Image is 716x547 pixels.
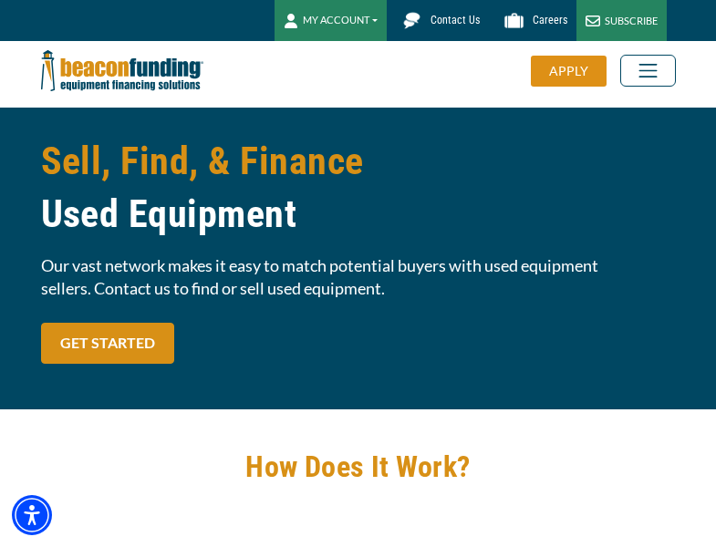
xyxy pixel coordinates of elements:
[531,56,620,87] a: APPLY
[489,5,576,36] a: Careers
[41,188,676,241] span: Used Equipment
[533,14,567,26] span: Careers
[620,55,676,87] button: Toggle navigation
[41,41,203,100] img: Beacon Funding Corporation logo
[41,446,676,488] h2: How Does It Work?
[41,254,676,300] span: Our vast network makes it easy to match potential buyers with used equipment sellers. Contact us ...
[387,5,489,36] a: Contact Us
[498,5,530,36] img: Beacon Funding Careers
[41,323,174,364] a: GET STARTED
[431,14,480,26] span: Contact Us
[396,5,428,36] img: Beacon Funding chat
[12,495,52,535] div: Accessibility Menu
[531,56,607,87] div: APPLY
[41,135,676,241] h1: Sell, Find, & Finance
